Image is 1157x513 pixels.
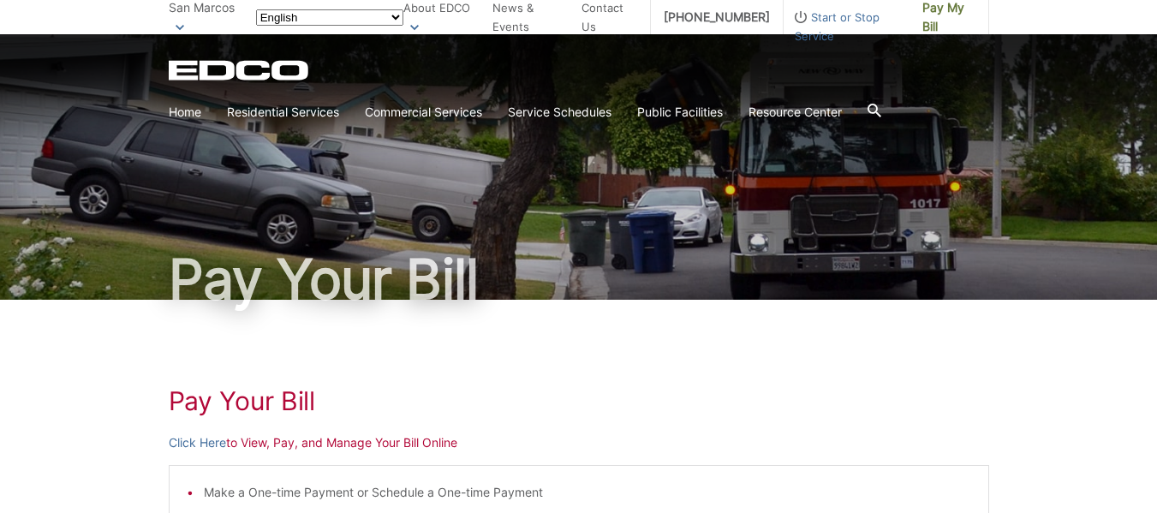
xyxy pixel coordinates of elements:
a: Commercial Services [365,103,482,122]
a: Resource Center [748,103,842,122]
a: Service Schedules [508,103,611,122]
h1: Pay Your Bill [169,385,989,416]
a: Click Here [169,433,226,452]
a: Public Facilities [637,103,723,122]
h1: Pay Your Bill [169,252,989,307]
select: Select a language [256,9,403,26]
li: Make a One-time Payment or Schedule a One-time Payment [204,483,971,502]
p: to View, Pay, and Manage Your Bill Online [169,433,989,452]
a: Residential Services [227,103,339,122]
a: Home [169,103,201,122]
a: EDCD logo. Return to the homepage. [169,60,311,81]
